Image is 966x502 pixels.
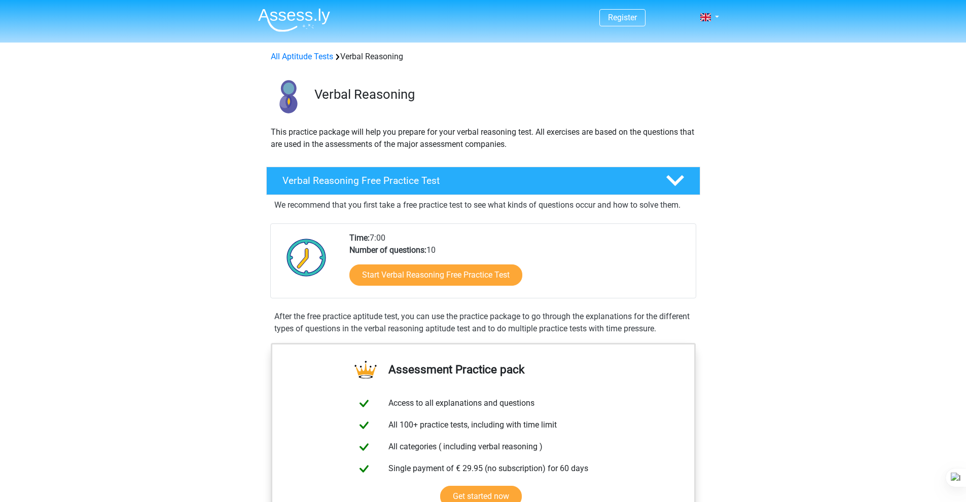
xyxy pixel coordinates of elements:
h4: Verbal Reasoning Free Practice Test [282,175,650,186]
div: 7:00 10 [342,232,695,298]
a: Register [608,13,637,22]
b: Number of questions: [349,245,426,255]
p: This practice package will help you prepare for your verbal reasoning test. All exercises are bas... [271,126,696,150]
a: Verbal Reasoning Free Practice Test [262,167,704,195]
p: We recommend that you first take a free practice test to see what kinds of questions occur and ho... [274,199,692,211]
img: verbal reasoning [267,75,310,118]
a: All Aptitude Tests [271,52,333,61]
div: Verbal Reasoning [267,51,700,63]
div: After the free practice aptitude test, you can use the practice package to go through the explana... [270,311,696,335]
b: Time: [349,233,370,243]
img: Clock [281,232,332,283]
h3: Verbal Reasoning [314,87,692,102]
a: Start Verbal Reasoning Free Practice Test [349,264,522,286]
img: Assessly [258,8,330,32]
